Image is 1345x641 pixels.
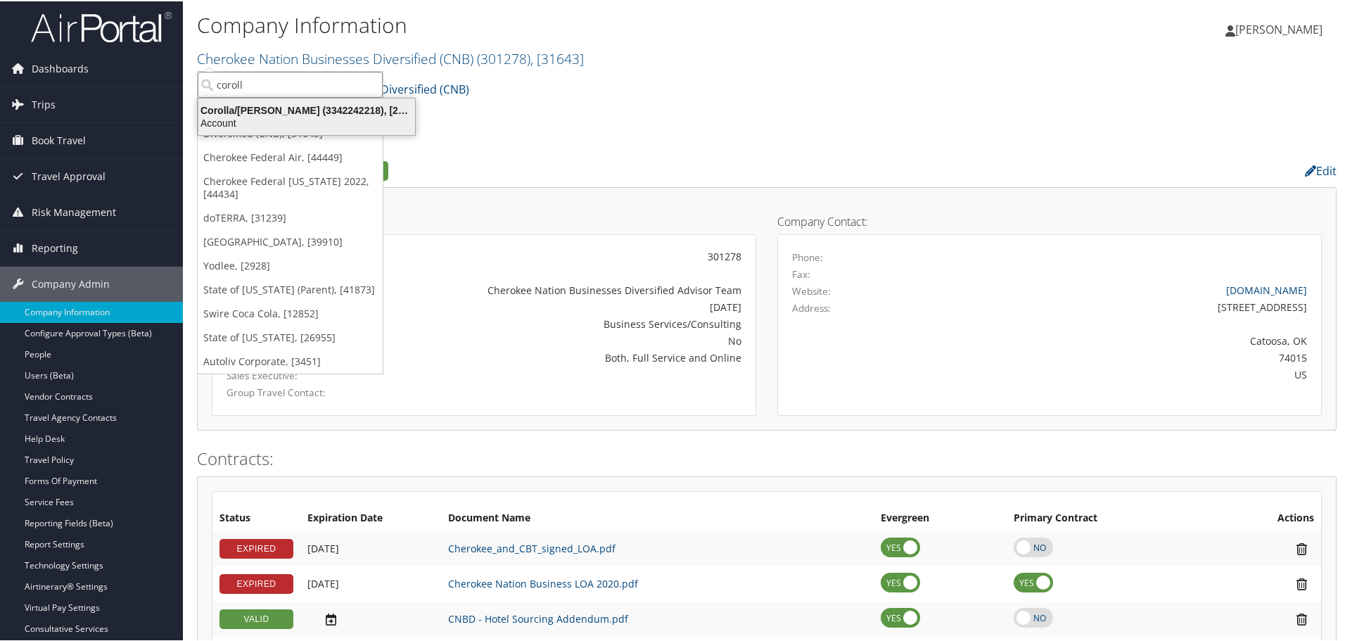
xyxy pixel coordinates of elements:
i: Remove Contract [1289,611,1314,626]
th: Actions [1213,504,1321,530]
span: , [ 31643 ] [530,48,584,67]
div: Corolla/[PERSON_NAME] (3342242218), [21267] [190,103,423,115]
a: CNBD - Hotel Sourcing Addendum.pdf [448,611,628,624]
a: Cherokee_and_CBT_signed_LOA.pdf [448,540,616,554]
div: 301278 [405,248,741,262]
div: No [405,332,741,347]
img: airportal-logo.png [31,9,172,42]
div: Add/Edit Date [307,611,434,626]
a: State of [US_STATE] (Parent), [41873] [198,277,383,300]
label: Group Travel Contact: [227,384,384,398]
span: Company Admin [32,265,110,300]
span: Book Travel [32,122,86,157]
input: Search Accounts [198,70,383,96]
h1: Company Information [197,9,957,39]
th: Status [212,504,300,530]
div: 74015 [926,349,1308,364]
a: Yodlee, [2928] [198,253,383,277]
a: Cherokee Nation Business LOA 2020.pdf [448,576,638,589]
a: doTERRA, [31239] [198,205,383,229]
span: Risk Management [32,193,116,229]
i: Remove Contract [1289,540,1314,555]
span: [DATE] [307,576,339,589]
div: US [926,366,1308,381]
div: Both, Full Service and Online [405,349,741,364]
div: EXPIRED [219,573,293,592]
a: Edit [1305,162,1337,177]
a: Cherokee Federal Air, [44449] [198,144,383,168]
label: Website: [792,283,831,297]
div: VALID [219,608,293,628]
label: Sales Executive: [227,367,384,381]
label: Fax: [792,266,810,280]
a: [PERSON_NAME] [1225,7,1337,49]
label: Phone: [792,249,823,263]
div: Add/Edit Date [307,576,434,589]
span: Reporting [32,229,78,265]
div: EXPIRED [219,538,293,557]
a: Swire Coca Cola, [12852] [198,300,383,324]
span: [DATE] [307,540,339,554]
h2: Contracts: [197,445,1337,469]
a: State of [US_STATE], [26955] [198,324,383,348]
a: Cherokee Nation Businesses Diversified (CNB) [197,48,584,67]
a: Autoliv Corporate, [3451] [198,348,383,372]
h2: Company Profile: [197,157,950,181]
div: [DATE] [405,298,741,313]
th: Expiration Date [300,504,441,530]
div: [STREET_ADDRESS] [926,298,1308,313]
h4: Account Details: [212,215,756,226]
div: Account [190,115,423,128]
span: ( 301278 ) [477,48,530,67]
a: [DOMAIN_NAME] [1226,282,1307,296]
div: Catoosa, OK [926,332,1308,347]
label: Address: [792,300,831,314]
a: [GEOGRAPHIC_DATA], [39910] [198,229,383,253]
h4: Company Contact: [777,215,1322,226]
a: Cherokee Federal [US_STATE] 2022, [44434] [198,168,383,205]
div: Add/Edit Date [307,541,434,554]
span: Travel Approval [32,158,106,193]
th: Primary Contract [1007,504,1214,530]
span: Trips [32,86,56,121]
th: Evergreen [874,504,1007,530]
th: Document Name [441,504,874,530]
div: Business Services/Consulting [405,315,741,330]
i: Remove Contract [1289,576,1314,590]
span: Dashboards [32,50,89,85]
span: [PERSON_NAME] [1235,20,1322,36]
div: Cherokee Nation Businesses Diversified Advisor Team [405,281,741,296]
